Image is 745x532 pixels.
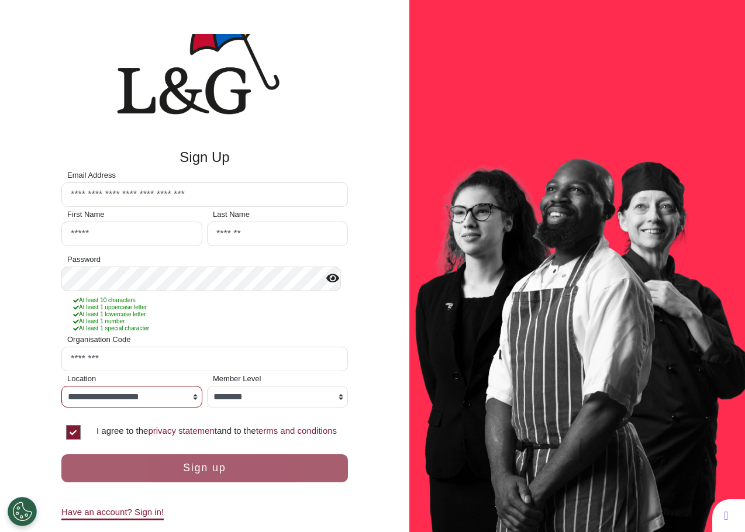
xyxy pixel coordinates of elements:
[73,297,136,303] span: At least 10 characters
[213,211,250,218] label: Last Name
[67,172,116,179] label: Email Address
[213,375,261,382] label: Member Level
[67,256,101,263] label: Password
[96,425,348,440] div: I agree to the and to the
[148,426,217,436] a: privacy statement
[67,375,96,382] label: Location
[73,304,147,310] span: At least 1 uppercase letter
[8,497,37,526] button: Open Preferences
[61,147,348,168] div: Sign Up
[73,311,146,317] span: At least 1 lowercase letter
[256,426,337,436] a: terms and conditions
[61,454,348,482] button: Sign up
[61,507,164,520] a: Have an account? Sign in!
[73,318,125,324] span: At least 1 number
[67,336,130,343] label: Organisation Code
[73,325,149,331] span: At least 1 special character
[67,211,105,218] label: First Name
